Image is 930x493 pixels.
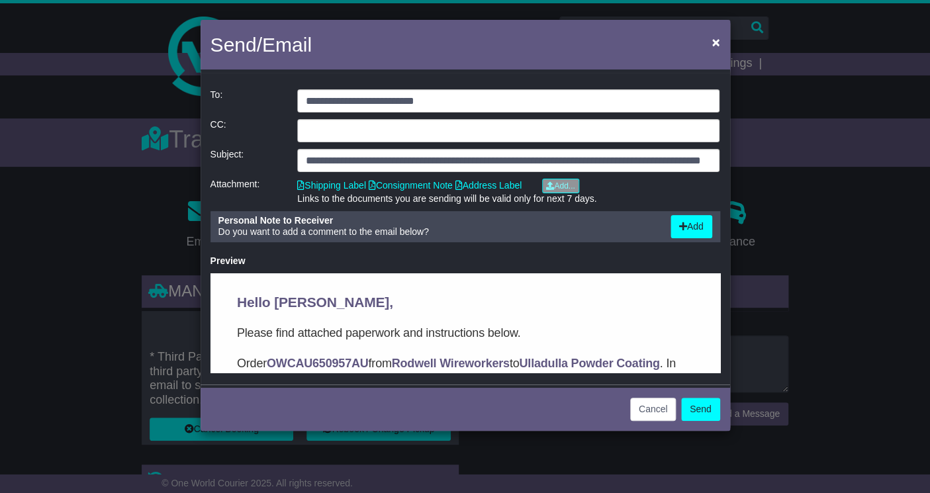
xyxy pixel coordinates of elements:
[297,180,366,191] a: Shipping Label
[210,255,720,267] div: Preview
[204,89,291,112] div: To:
[218,215,657,226] div: Personal Note to Receiver
[542,179,579,193] a: Add...
[681,398,720,421] button: Send
[26,50,483,69] p: Please find attached paperwork and instructions below.
[181,83,299,97] strong: Rodwell Wireworkers
[308,83,449,97] strong: Ulladulla Powder Coating
[204,179,291,204] div: Attachment:
[455,180,522,191] a: Address Label
[369,180,453,191] a: Consignment Note
[204,149,291,172] div: Subject:
[204,119,291,142] div: CC:
[297,193,720,204] div: Links to the documents you are sending will be valid only for next 7 days.
[56,83,158,97] strong: OWCAU650957AU
[671,215,712,238] button: Add
[26,21,183,36] span: Hello [PERSON_NAME],
[705,28,726,56] button: Close
[212,215,664,238] div: Do you want to add a comment to the email below?
[712,34,720,50] span: ×
[630,398,676,421] button: Cancel
[210,30,312,60] h4: Send/Email
[26,81,483,136] p: Order from to . In this email you’ll find important information about your order, and what you ne...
